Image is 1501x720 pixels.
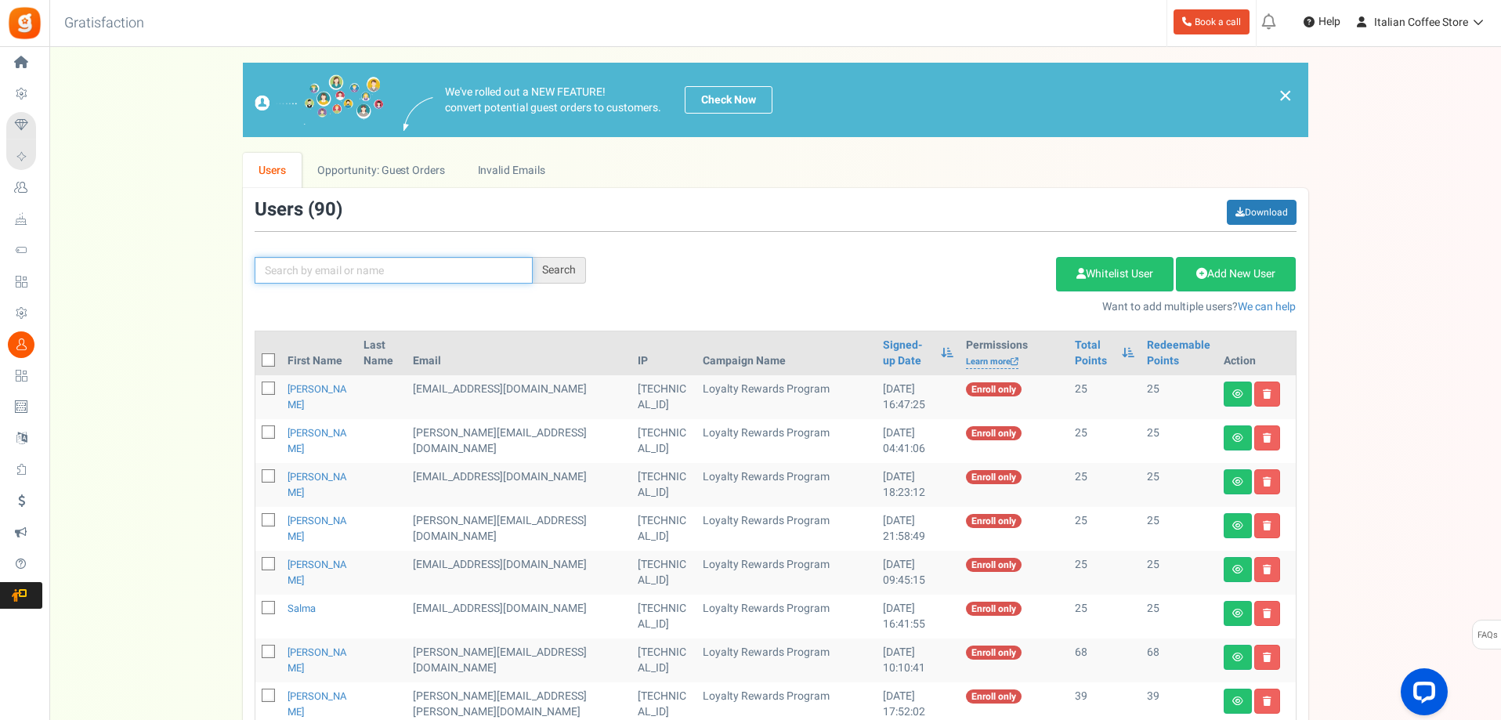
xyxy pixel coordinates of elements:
[1232,653,1243,662] i: View details
[631,639,696,682] td: [TECHNICAL_ID]
[631,463,696,507] td: [TECHNICAL_ID]
[631,551,696,595] td: [TECHNICAL_ID]
[288,645,347,675] a: [PERSON_NAME]
[1141,375,1217,419] td: 25
[877,595,960,639] td: [DATE] 16:41:55
[966,356,1018,369] a: Learn more
[877,639,960,682] td: [DATE] 10:10:41
[696,639,877,682] td: Loyalty Rewards Program
[877,507,960,551] td: [DATE] 21:58:49
[696,419,877,463] td: Loyalty Rewards Program
[1232,389,1243,399] i: View details
[288,601,316,616] a: Salma
[696,463,877,507] td: Loyalty Rewards Program
[696,375,877,419] td: Loyalty Rewards Program
[1315,14,1340,30] span: Help
[877,463,960,507] td: [DATE] 18:23:12
[1069,639,1141,682] td: 68
[407,331,632,375] th: Email
[407,551,632,595] td: General
[1279,86,1293,105] a: ×
[1069,375,1141,419] td: 25
[631,375,696,419] td: [TECHNICAL_ID]
[685,86,772,114] a: Check Now
[966,470,1022,484] span: Enroll only
[1141,639,1217,682] td: 68
[966,689,1022,704] span: Enroll only
[966,602,1022,616] span: Enroll only
[255,200,342,220] h3: Users ( )
[877,551,960,595] td: [DATE] 09:45:15
[966,426,1022,440] span: Enroll only
[1238,298,1296,315] a: We can help
[631,507,696,551] td: [TECHNICAL_ID]
[407,639,632,682] td: General
[883,338,933,369] a: Signed-up Date
[1069,507,1141,551] td: 25
[1477,621,1498,650] span: FAQs
[1263,433,1271,443] i: Delete user
[288,469,347,500] a: [PERSON_NAME]
[1056,257,1174,291] a: Whitelist User
[407,419,632,463] td: General
[966,514,1022,528] span: Enroll only
[1263,477,1271,487] i: Delete user
[445,85,661,116] p: We've rolled out a NEW FEATURE! convert potential guest orders to customers.
[1069,419,1141,463] td: 25
[1075,338,1115,369] a: Total Points
[966,558,1022,572] span: Enroll only
[877,419,960,463] td: [DATE] 04:41:06
[1141,419,1217,463] td: 25
[288,689,347,719] a: [PERSON_NAME]
[1263,389,1271,399] i: Delete user
[407,595,632,639] td: General
[1227,200,1297,225] a: Download
[288,557,347,588] a: [PERSON_NAME]
[609,299,1297,315] p: Want to add multiple users?
[1232,521,1243,530] i: View details
[288,425,347,456] a: [PERSON_NAME]
[1263,696,1271,706] i: Delete user
[1232,696,1243,706] i: View details
[631,331,696,375] th: IP
[407,375,632,419] td: General
[1232,609,1243,618] i: View details
[1232,477,1243,487] i: View details
[1069,463,1141,507] td: 25
[966,646,1022,660] span: Enroll only
[960,331,1069,375] th: Permissions
[696,595,877,639] td: Loyalty Rewards Program
[1141,551,1217,595] td: 25
[1263,565,1271,574] i: Delete user
[255,74,384,125] img: images
[696,331,877,375] th: Campaign Name
[533,257,586,284] div: Search
[255,257,533,284] input: Search by email or name
[407,507,632,551] td: General
[1217,331,1296,375] th: Action
[281,331,357,375] th: First Name
[1141,507,1217,551] td: 25
[966,382,1022,396] span: Enroll only
[1069,595,1141,639] td: 25
[7,5,42,41] img: Gratisfaction
[314,196,336,223] span: 90
[1374,14,1468,31] span: Italian Coffee Store
[696,507,877,551] td: Loyalty Rewards Program
[1297,9,1347,34] a: Help
[461,153,561,188] a: Invalid Emails
[288,382,347,412] a: [PERSON_NAME]
[1147,338,1210,369] a: Redeemable Points
[403,97,433,131] img: images
[1176,257,1296,291] a: Add New User
[631,595,696,639] td: [TECHNICAL_ID]
[1174,9,1250,34] a: Book a call
[407,463,632,507] td: General
[47,8,161,39] h3: Gratisfaction
[631,419,696,463] td: [TECHNICAL_ID]
[288,513,347,544] a: [PERSON_NAME]
[1141,595,1217,639] td: 25
[877,375,960,419] td: [DATE] 16:47:25
[696,551,877,595] td: Loyalty Rewards Program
